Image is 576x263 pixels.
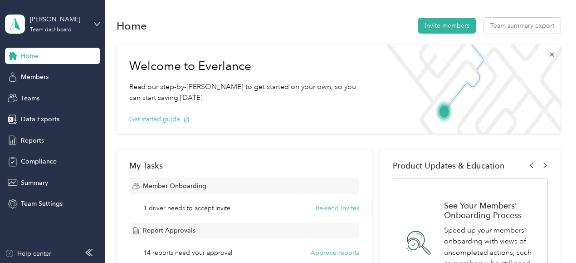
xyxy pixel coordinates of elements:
span: Product Updates & Education [393,161,505,170]
span: 14 reports need your approval [143,248,232,258]
button: Re-send invites [316,203,359,213]
span: Data Exports [21,114,59,124]
div: Team dashboard [30,27,72,33]
img: Welcome to everlance [379,45,560,134]
button: Get started guide [129,114,190,124]
span: Teams [21,94,39,103]
span: Home [21,51,39,61]
span: Summary [21,178,48,188]
button: Help center [5,249,51,258]
h1: See Your Members' Onboarding Process [444,201,538,220]
div: [PERSON_NAME] [30,15,87,24]
span: 1 driver needs to accept invite [143,203,230,213]
p: Read our step-by-[PERSON_NAME] to get started on your own, so you can start saving [DATE]. [129,81,366,104]
span: Members [21,72,49,82]
span: Reports [21,136,44,145]
span: Member Onboarding [143,181,206,191]
span: Compliance [21,157,57,166]
h1: Welcome to Everlance [129,59,366,74]
iframe: Everlance-gr Chat Button Frame [525,212,576,263]
button: Approve reports [311,248,359,258]
div: My Tasks [129,161,360,170]
h1: Home [117,21,147,30]
span: Team Settings [21,199,63,208]
button: Invite members [418,18,476,34]
span: Report Approvals [143,226,195,235]
button: Team summary export [484,18,561,34]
